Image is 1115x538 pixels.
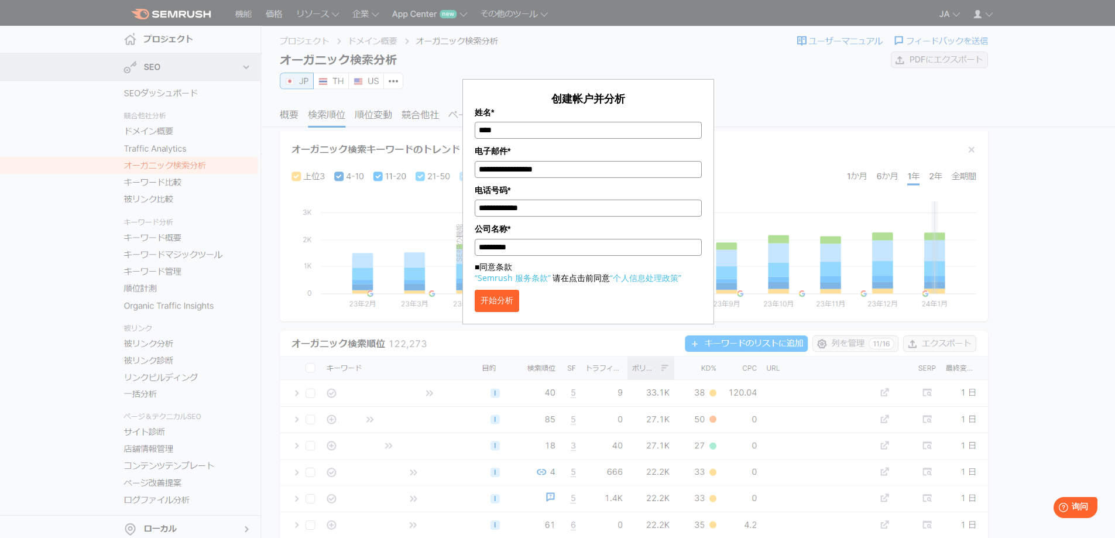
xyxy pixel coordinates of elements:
[475,186,510,195] font: 电话号码*
[553,272,610,283] font: 请在点击前同意
[475,224,510,234] font: 公司名称*
[475,272,551,283] a: “Semrush 服务条款”
[610,272,681,283] a: “个人信息处理政策”
[475,261,512,272] font: ■同意条款
[1011,492,1102,525] iframe: 帮助小部件启动器
[475,290,519,312] button: 开始分析
[481,296,513,305] font: 开始分析
[551,91,625,105] font: 创建帐户并分析
[475,146,510,156] font: 电子邮件*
